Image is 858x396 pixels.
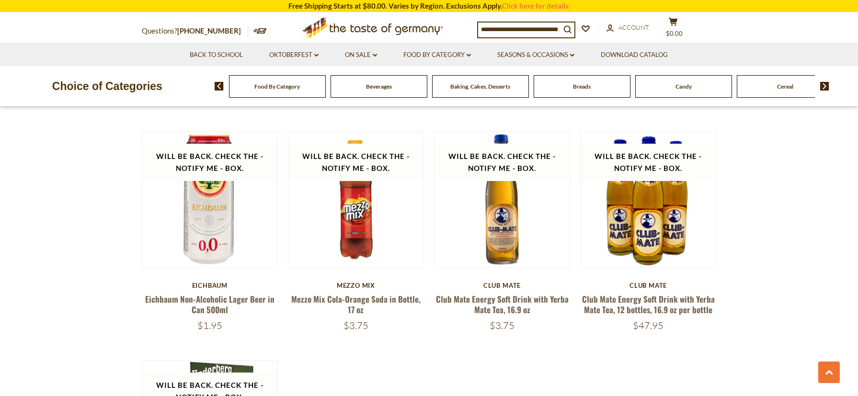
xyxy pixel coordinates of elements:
[197,319,222,331] span: $1.95
[601,50,668,60] a: Download Catalog
[435,132,570,267] img: Club Mate Energy Soft Drink with Yerba Mate Tea, 16.9 oz
[291,293,421,315] a: Mezzo Mix Cola-Orange Soda in Bottle, 17 oz
[142,282,278,289] div: Eichbaum
[145,293,275,315] a: Eichbaum Non-Alcoholic Lager Beer in Can 500ml
[606,23,649,33] a: Account
[675,83,692,90] a: Candy
[288,282,424,289] div: Mezzo Mix
[666,30,683,37] span: $0.00
[573,83,591,90] a: Breads
[434,282,571,289] div: Club Mate
[403,50,471,60] a: Food By Category
[177,26,241,35] a: [PHONE_NUMBER]
[254,83,300,90] a: Food By Category
[142,25,248,37] p: Questions?
[580,282,717,289] div: Club Mate
[581,132,716,267] img: Club Mate Energy Soft Drink with Yerba Mate Tea, 12 bottles, 16.9 oz per bottle
[450,83,510,90] a: Baking, Cakes, Desserts
[777,83,793,90] a: Cereal
[820,82,829,91] img: next arrow
[436,293,569,315] a: Club Mate Energy Soft Drink with Yerba Mate Tea, 16.9 oz
[288,132,424,267] img: Mezzo Mix Cola-Orange Soda in Bottle, 17 oz
[345,50,377,60] a: On Sale
[633,319,664,331] span: $47.95
[618,23,649,31] span: Account
[497,50,574,60] a: Seasons & Occasions
[190,50,243,60] a: Back to School
[366,83,392,90] a: Beverages
[582,293,715,315] a: Club Mate Energy Soft Drink with Yerba Mate Tea, 12 bottles, 16.9 oz per bottle
[269,50,319,60] a: Oktoberfest
[502,1,570,10] a: Click here for details.
[142,132,278,267] img: Eichbaum Non-Alcoholic Lager Beer in Can 500ml
[215,82,224,91] img: previous arrow
[659,17,688,41] button: $0.00
[490,319,515,331] span: $3.75
[343,319,368,331] span: $3.75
